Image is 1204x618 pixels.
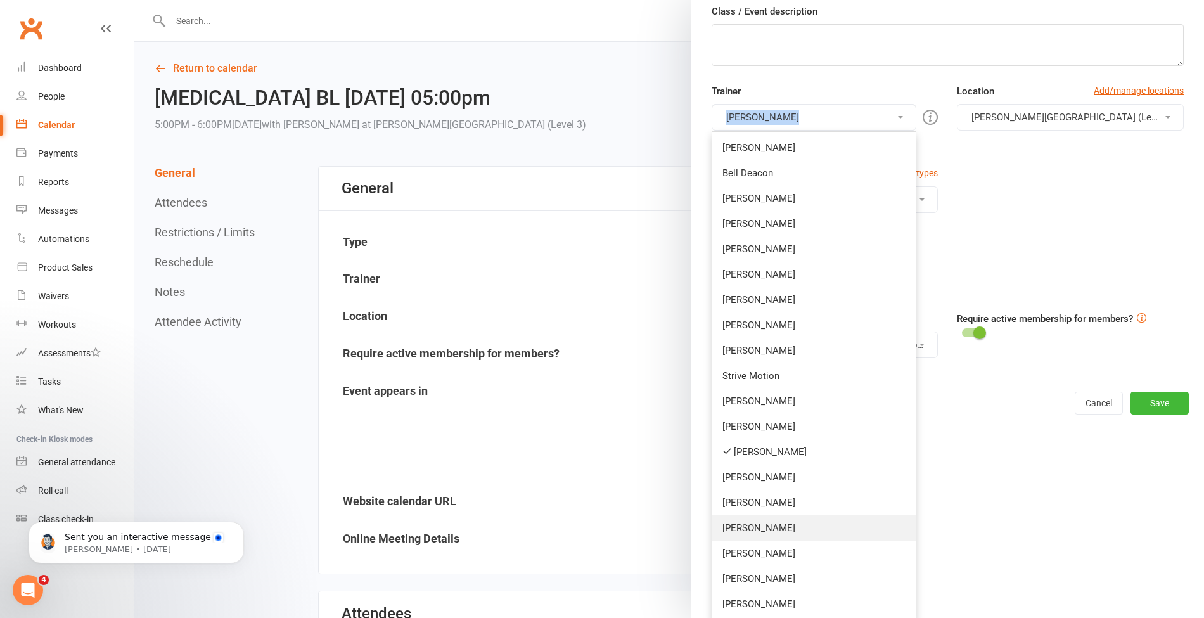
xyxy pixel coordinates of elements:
[39,575,49,585] span: 4
[712,591,916,617] a: [PERSON_NAME]
[16,396,134,425] a: What's New
[1094,84,1184,98] a: Add/manage locations
[38,63,82,73] div: Dashboard
[16,196,134,225] a: Messages
[712,414,916,439] a: [PERSON_NAME]
[13,575,43,605] iframe: Intercom live chat
[712,211,916,236] a: [PERSON_NAME]
[38,319,76,330] div: Workouts
[971,112,1174,123] span: [PERSON_NAME][GEOGRAPHIC_DATA] (Level 3)
[38,291,69,301] div: Waivers
[10,495,263,584] iframe: Intercom notifications message
[16,111,134,139] a: Calendar
[38,148,78,158] div: Payments
[38,91,65,101] div: People
[712,465,916,490] a: [PERSON_NAME]
[16,139,134,168] a: Payments
[712,236,916,262] a: [PERSON_NAME]
[712,160,916,186] a: Bell Deacon
[16,311,134,339] a: Workouts
[712,262,916,287] a: [PERSON_NAME]
[16,448,134,477] a: General attendance kiosk mode
[712,104,917,131] button: [PERSON_NAME]
[712,287,916,312] a: [PERSON_NAME]
[712,389,916,414] a: [PERSON_NAME]
[38,486,68,496] div: Roll call
[38,377,61,387] div: Tasks
[38,405,84,415] div: What's New
[712,363,916,389] a: Strive Motion
[957,104,1184,131] button: [PERSON_NAME][GEOGRAPHIC_DATA] (Level 3)
[38,205,78,216] div: Messages
[712,186,916,211] a: [PERSON_NAME]
[38,177,69,187] div: Reports
[712,541,916,566] a: [PERSON_NAME]
[38,234,89,244] div: Automations
[712,515,916,541] a: [PERSON_NAME]
[16,282,134,311] a: Waivers
[38,348,101,358] div: Assessments
[712,4,817,19] label: Class / Event description
[16,168,134,196] a: Reports
[712,439,916,465] a: [PERSON_NAME]
[16,368,134,396] a: Tasks
[38,120,75,130] div: Calendar
[16,254,134,282] a: Product Sales
[16,339,134,368] a: Assessments
[15,13,47,44] a: Clubworx
[712,135,916,160] a: [PERSON_NAME]
[38,457,115,467] div: General attendance
[957,313,1133,325] label: Require active membership for members?
[957,84,994,99] label: Location
[1075,392,1123,415] button: Cancel
[16,225,134,254] a: Automations
[16,477,134,505] a: Roll call
[712,84,741,99] label: Trainer
[16,82,134,111] a: People
[712,312,916,338] a: [PERSON_NAME]
[16,54,134,82] a: Dashboard
[1130,392,1189,415] button: Save
[712,566,916,591] a: [PERSON_NAME]
[712,490,916,515] a: [PERSON_NAME]
[712,338,916,363] a: [PERSON_NAME]
[38,262,93,273] div: Product Sales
